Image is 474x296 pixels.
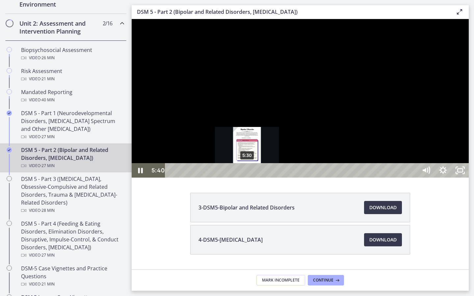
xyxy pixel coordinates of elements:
div: DSM 5 - Part 1 (Neurodevelopmental Disorders, [MEDICAL_DATA] Spectrum and Other [MEDICAL_DATA]) [21,109,124,141]
div: Video [21,251,124,259]
div: Biopsychosocial Assessment [21,46,124,62]
i: Completed [7,111,12,116]
div: DSM 5 - Part 3 ([MEDICAL_DATA], Obsessive-Compulsive and Related Disorders, Trauma & [MEDICAL_DAT... [21,175,124,214]
a: Download [364,201,402,214]
div: Video [21,162,124,170]
iframe: Video Lesson [132,19,469,178]
button: Show settings menu [303,144,320,159]
span: · 27 min [40,251,55,259]
span: · 27 min [40,162,55,170]
span: Mark Incomplete [262,278,300,283]
div: Mandated Reporting [21,88,124,104]
div: DSM-5 Case Vignettes and Practice Questions [21,264,124,288]
span: 2 / 16 [103,19,112,27]
span: · 27 min [40,133,55,141]
button: Continue [308,275,344,285]
div: DSM 5 - Part 2 (Bipolar and Related Disorders, [MEDICAL_DATA]) [21,146,124,170]
i: Completed [7,147,12,153]
div: DSM 5 - Part 4 (Feeding & Eating Disorders, Elimination Disorders, Disruptive, Impulse-Control, &... [21,220,124,259]
span: · 28 min [40,207,55,214]
div: Video [21,280,124,288]
h2: Unit 2: Assessment and Intervention Planning [19,19,100,35]
span: 3-DSM5-Bipolar and Related Disorders [198,204,295,211]
h3: DSM 5 - Part 2 (Bipolar and Related Disorders, [MEDICAL_DATA]) [137,8,445,16]
span: · 21 min [40,75,55,83]
span: Download [369,204,397,211]
div: Video [21,133,124,141]
div: Risk Assessment [21,67,124,83]
button: Mark Incomplete [256,275,305,285]
a: Download [364,233,402,246]
div: Video [21,207,124,214]
span: · 26 min [40,54,55,62]
span: Download [369,236,397,244]
button: Mute [286,144,303,159]
div: Video [21,96,124,104]
span: Continue [313,278,333,283]
span: · 21 min [40,280,55,288]
button: Unfullscreen [320,144,337,159]
span: 4-DSM5-[MEDICAL_DATA] [198,236,263,244]
span: · 40 min [40,96,55,104]
div: Video [21,54,124,62]
div: Video [21,75,124,83]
